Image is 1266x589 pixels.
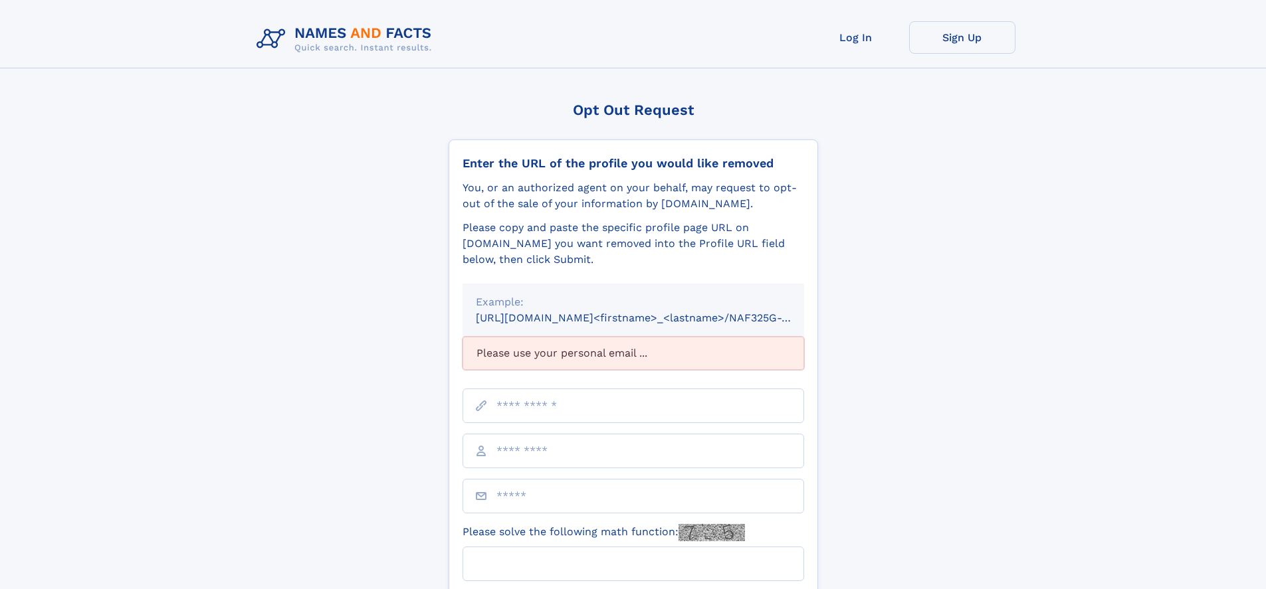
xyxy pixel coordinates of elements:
a: Sign Up [909,21,1015,54]
a: Log In [803,21,909,54]
div: Please copy and paste the specific profile page URL on [DOMAIN_NAME] you want removed into the Pr... [463,220,804,268]
label: Please solve the following math function: [463,524,745,541]
div: Opt Out Request [449,102,818,118]
div: Example: [476,294,791,310]
div: Enter the URL of the profile you would like removed [463,156,804,171]
div: Please use your personal email ... [463,337,804,370]
small: [URL][DOMAIN_NAME]<firstname>_<lastname>/NAF325G-xxxxxxxx [476,311,829,324]
div: You, or an authorized agent on your behalf, may request to opt-out of the sale of your informatio... [463,180,804,212]
img: Logo Names and Facts [251,21,443,57]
